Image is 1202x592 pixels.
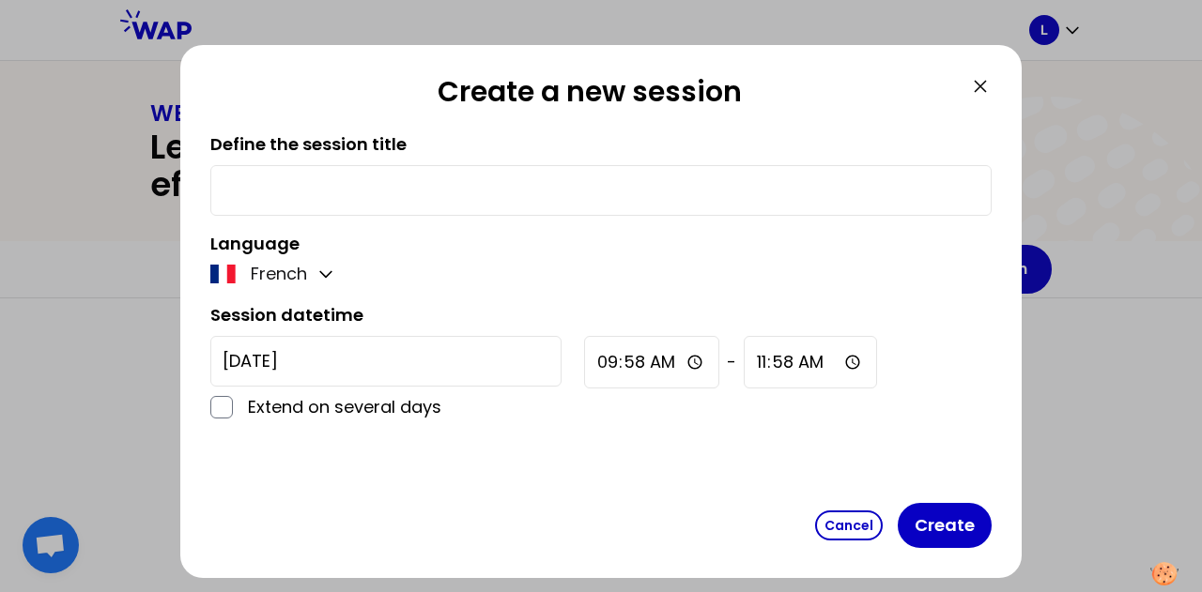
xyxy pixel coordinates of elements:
span: - [727,349,736,375]
h2: Create a new session [210,75,969,116]
button: Cancel [815,510,883,540]
button: Create [898,503,992,548]
p: Extend on several days [248,394,562,420]
p: French [251,261,307,287]
label: Define the session title [210,132,407,156]
input: YYYY-M-D [210,336,562,387]
label: Session datetime [210,303,363,326]
label: Language [210,232,300,255]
